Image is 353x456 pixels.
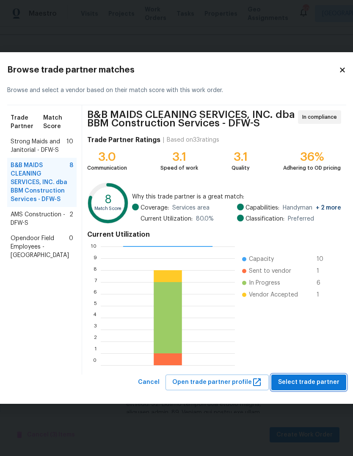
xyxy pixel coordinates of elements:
[160,164,198,172] div: Speed of work
[249,291,298,299] span: Vendor Accepted
[132,193,341,201] span: Why this trade partner is a great match:
[245,204,279,212] span: Capabilities:
[160,136,167,144] div: |
[7,66,339,74] h2: Browse trade partner matches
[93,268,97,273] text: 8
[69,234,73,260] span: 0
[93,291,97,297] text: 6
[43,114,73,131] span: Match Score
[93,256,97,261] text: 9
[135,375,163,390] button: Cancel
[93,363,97,368] text: 0
[141,204,169,212] span: Coverage:
[69,161,73,204] span: 8
[271,375,346,390] button: Select trade partner
[66,137,73,154] span: 10
[317,279,330,287] span: 6
[138,377,160,388] span: Cancel
[167,136,219,144] div: Based on 33 ratings
[249,255,274,263] span: Capacity
[165,375,269,390] button: Open trade partner profile
[283,153,341,161] div: 36%
[196,215,214,223] span: 80.0 %
[11,137,66,154] span: Strong Maids and Janitorial - DFW-S
[104,194,111,206] text: 8
[160,153,198,161] div: 3.1
[11,114,44,131] span: Trade Partner
[283,164,341,172] div: Adhering to OD pricing
[7,76,346,105] div: Browse and select a vendor based on their match score with this work order.
[317,291,330,299] span: 1
[172,204,210,212] span: Services area
[91,244,97,249] text: 10
[87,164,127,172] div: Communication
[302,113,340,121] span: In compliance
[288,215,314,223] span: Preferred
[69,210,73,227] span: 2
[94,303,97,308] text: 5
[94,327,97,332] text: 3
[94,280,97,285] text: 7
[94,339,97,344] text: 2
[249,279,280,287] span: In Progress
[87,230,341,239] h4: Current Utilization
[87,136,160,144] h4: Trade Partner Ratings
[249,267,291,275] span: Sent to vendor
[87,153,127,161] div: 3.0
[232,164,250,172] div: Quality
[317,255,330,263] span: 10
[94,207,121,211] text: Match Score
[278,377,339,388] span: Select trade partner
[94,351,97,356] text: 1
[232,153,250,161] div: 3.1
[11,210,69,227] span: AMS Construction - DFW-S
[245,215,284,223] span: Classification:
[11,161,69,204] span: B&B MAIDS CLEANING SERVICES, INC. dba BBM Construction Services - DFW-S
[11,234,69,260] span: Opendoor Field Employees - [GEOGRAPHIC_DATA]
[283,204,341,212] span: Handyman
[172,377,262,388] span: Open trade partner profile
[93,315,97,320] text: 4
[87,110,295,127] span: B&B MAIDS CLEANING SERVICES, INC. dba BBM Construction Services - DFW-S
[317,267,330,275] span: 1
[141,215,193,223] span: Current Utilization:
[316,205,341,211] span: + 2 more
